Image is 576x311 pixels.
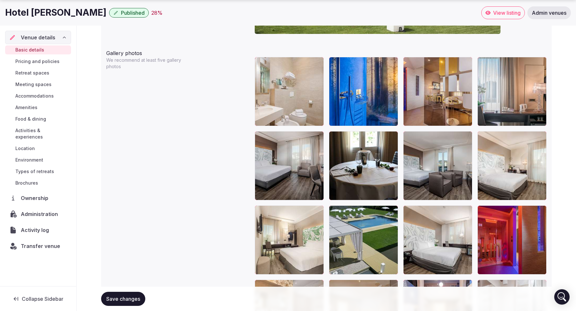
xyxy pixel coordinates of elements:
[403,57,472,126] div: 73194033_4K.jpg
[15,127,68,140] span: Activities & experiences
[255,205,324,275] div: 73194011_4K.jpg
[21,242,60,250] span: Transfer venue
[5,207,71,221] a: Administration
[21,210,60,218] span: Administration
[109,8,149,18] button: Published
[5,292,71,306] button: Collapse Sidebar
[477,57,547,126] div: 73194005_4K.jpg
[15,93,54,99] span: Accommodations
[5,155,71,164] a: Environment
[403,131,472,200] div: 73194029_4K.jpg
[532,10,566,16] span: Admin venues
[106,57,188,70] p: We recommend at least five gallery photos
[15,116,46,122] span: Food & dining
[15,157,43,163] span: Environment
[15,81,52,88] span: Meeting spaces
[329,205,398,275] div: 73194035_4K.jpg
[5,144,71,153] a: Location
[15,180,38,186] span: Brochures
[151,9,163,17] button: 28%
[5,239,71,253] button: Transfer venue
[403,205,472,275] div: 73194095_4K.jpg
[477,205,547,275] div: 73194037_4K.jpg
[15,168,54,175] span: Types of retreats
[121,10,145,16] span: Published
[5,223,71,237] a: Activity log
[101,292,145,306] button: Save changes
[527,6,571,19] a: Admin venues
[5,57,71,66] a: Pricing and policies
[15,145,35,152] span: Location
[15,70,49,76] span: Retreat spaces
[21,194,51,202] span: Ownership
[22,296,63,302] span: Collapse Sidebar
[554,289,570,305] div: Open Intercom Messenger
[106,47,250,57] div: Gallery photos
[493,10,521,16] span: View listing
[255,57,324,126] div: 73194019_4K.jpg
[5,179,71,187] a: Brochures
[21,34,55,41] span: Venue details
[15,47,44,53] span: Basic details
[5,92,71,100] a: Accommodations
[5,80,71,89] a: Meeting spaces
[5,6,107,19] h1: Hotel [PERSON_NAME]
[5,45,71,54] a: Basic details
[5,68,71,77] a: Retreat spaces
[21,226,52,234] span: Activity log
[5,191,71,205] a: Ownership
[5,126,71,141] a: Activities & experiences
[329,57,398,126] div: 73194017_4K.jpg
[106,296,140,302] span: Save changes
[15,58,60,65] span: Pricing and policies
[5,167,71,176] a: Types of retreats
[329,131,398,200] div: 73194027_4K.jpg
[255,131,324,200] div: 73194049_4K.jpg
[477,131,547,200] div: 73194093_4K.jpg
[5,115,71,124] a: Food & dining
[15,104,37,111] span: Amenities
[5,103,71,112] a: Amenities
[151,9,163,17] div: 28 %
[481,6,525,19] a: View listing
